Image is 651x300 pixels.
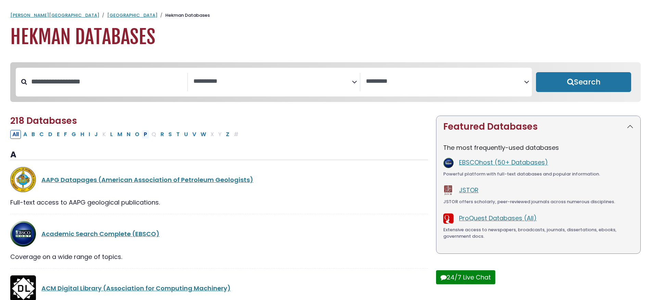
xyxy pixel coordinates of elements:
[133,130,141,139] button: Filter Results O
[41,175,253,184] a: AAPG Datapages (American Association of Petroleum Geologists)
[92,130,100,139] button: Filter Results J
[536,72,631,92] button: Submit for Search Results
[157,12,210,19] li: Hekman Databases
[436,116,640,138] button: Featured Databases
[436,270,495,284] button: 24/7 Live Chat
[459,186,478,194] a: JSTOR
[190,130,198,139] button: Filter Results V
[174,130,182,139] button: Filter Results T
[10,26,641,49] h1: Hekman Databases
[142,130,149,139] button: Filter Results P
[29,130,37,139] button: Filter Results B
[108,130,115,139] button: Filter Results L
[443,226,634,240] div: Extensive access to newspapers, broadcasts, journals, dissertations, ebooks, government docs.
[224,130,231,139] button: Filter Results Z
[158,130,166,139] button: Filter Results R
[193,78,352,85] textarea: Search
[62,130,69,139] button: Filter Results F
[459,214,537,222] a: ProQuest Databases (All)
[443,198,634,205] div: JSTOR offers scholarly, peer-reviewed journals across numerous disciplines.
[55,130,62,139] button: Filter Results E
[10,12,641,19] nav: breadcrumb
[166,130,174,139] button: Filter Results S
[199,130,208,139] button: Filter Results W
[46,130,54,139] button: Filter Results D
[10,130,241,138] div: Alpha-list to filter by first letter of database name
[37,130,46,139] button: Filter Results C
[87,130,92,139] button: Filter Results I
[41,230,159,238] a: Academic Search Complete (EBSCO)
[459,158,548,167] a: EBSCOhost (50+ Databases)
[366,78,524,85] textarea: Search
[10,198,428,207] div: Full-text access to AAPG geological publications.
[107,12,157,18] a: [GEOGRAPHIC_DATA]
[182,130,190,139] button: Filter Results U
[443,171,634,178] div: Powerful platform with full-text databases and popular information.
[125,130,132,139] button: Filter Results N
[10,252,428,261] div: Coverage on a wide range of topics.
[21,130,29,139] button: Filter Results A
[10,150,428,160] h3: A
[10,115,77,127] span: 218 Databases
[10,12,99,18] a: [PERSON_NAME][GEOGRAPHIC_DATA]
[115,130,124,139] button: Filter Results M
[443,143,634,152] p: The most frequently-used databases
[10,130,21,139] button: All
[27,76,187,87] input: Search database by title or keyword
[69,130,78,139] button: Filter Results G
[10,62,641,102] nav: Search filters
[78,130,86,139] button: Filter Results H
[41,284,231,292] a: ACM Digital Library (Association for Computing Machinery)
